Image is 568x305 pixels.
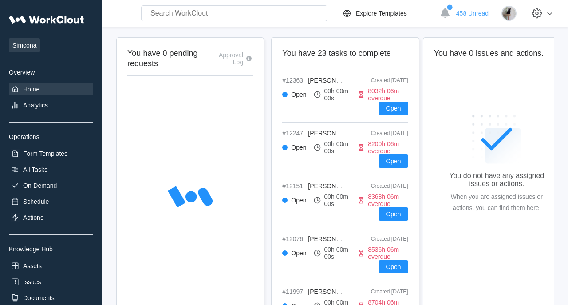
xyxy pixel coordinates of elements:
div: Knowledge Hub [9,246,93,253]
div: Explore Templates [356,10,407,17]
span: [PERSON_NAME] BBP33 Preventative Maintenance Task [308,288,468,295]
a: Explore Templates [342,8,435,19]
span: Simcona [9,38,40,52]
div: Assets [23,262,42,269]
div: Approval Log [213,51,243,66]
div: 00h 00m 00s [324,140,349,154]
div: Created [DATE] [351,289,408,295]
div: Home [23,86,39,93]
div: Operations [9,133,93,140]
div: 8200h 06m overdue [368,140,408,154]
div: You do not have any assigned issues or actions. [448,172,545,188]
h2: You have 0 pending requests [127,48,213,68]
div: Created [DATE] [351,183,408,189]
span: #12076 [282,235,304,242]
span: #12363 [282,77,304,84]
span: #11997 [282,288,304,295]
div: Overview [9,69,93,76]
a: Assets [9,260,93,272]
span: Open [386,264,401,270]
div: Created [DATE] [351,236,408,242]
input: Search WorkClout [141,5,327,21]
div: 00h 00m 00s [324,246,349,260]
span: Open [386,158,401,164]
div: 00h 00m 00s [324,87,349,102]
a: Home [9,83,93,95]
div: Issues [23,278,41,285]
a: Analytics [9,99,93,111]
div: Created [DATE] [351,130,408,136]
div: Form Templates [23,150,67,157]
div: Open [291,250,318,257]
img: stormageddon_tree.jpg [501,6,517,21]
span: 458 Unread [456,10,489,17]
a: All Tasks [9,163,93,176]
div: Created [DATE] [351,77,408,83]
h2: You have 0 issues and actions. [434,48,560,59]
span: [PERSON_NAME] BBP33 Preventative Maintenance Task [308,235,468,242]
span: Open [386,105,401,111]
span: #12151 [282,182,304,190]
a: Documents [9,292,93,304]
span: #12247 [282,130,304,137]
div: 8032h 06m overdue [368,87,408,102]
div: 00h 00m 00s [324,193,349,207]
div: Open [291,197,318,204]
a: Schedule [9,195,93,208]
span: [PERSON_NAME] BBP33 Preventative Maintenance Task [308,182,468,190]
div: Actions [23,214,43,221]
button: Open [379,207,408,221]
a: Issues [9,276,93,288]
a: On-Demand [9,179,93,192]
div: Open [291,144,318,151]
button: Open [379,154,408,168]
button: Open [379,260,408,273]
span: [PERSON_NAME] BBP33 Preventative Maintenance Task [308,130,468,137]
div: When you are assigned issues or actions, you can find them here. [448,191,545,214]
div: Analytics [23,102,48,109]
a: Form Templates [9,147,93,160]
div: 8368h 06m overdue [368,193,408,207]
a: Actions [9,211,93,224]
div: Open [291,91,318,98]
span: Open [386,211,401,217]
div: Schedule [23,198,49,205]
div: All Tasks [23,166,47,173]
button: Open [379,102,408,115]
div: On-Demand [23,182,57,189]
div: 8536h 06m overdue [368,246,408,260]
span: [PERSON_NAME] BBP33 Preventative Maintenance Task [308,77,468,84]
h2: You have 23 tasks to complete [282,48,408,59]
